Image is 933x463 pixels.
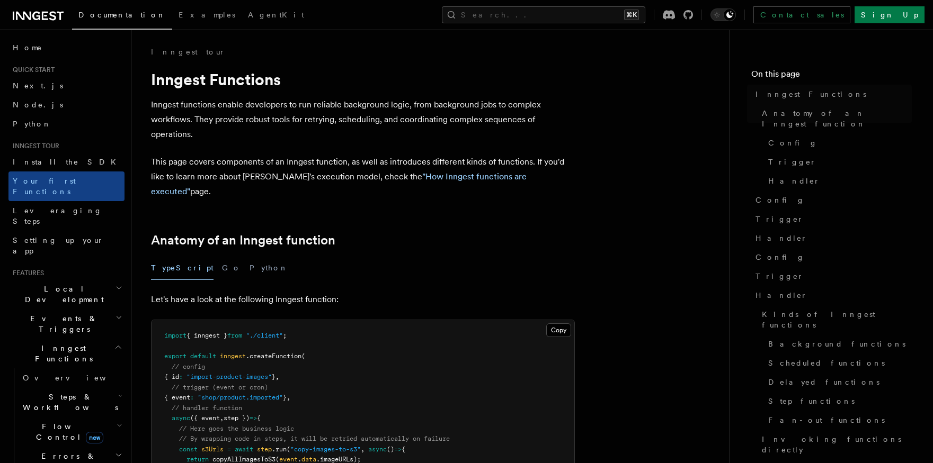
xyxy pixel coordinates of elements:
[753,6,850,23] a: Contact sales
[151,292,575,307] p: Let's have a look at the following Inngest function:
[758,305,912,334] a: Kinds of Inngest functions
[751,286,912,305] a: Handler
[19,368,125,387] a: Overview
[8,269,44,277] span: Features
[19,417,125,447] button: Flow Controlnew
[301,456,316,463] span: data
[179,11,235,19] span: Examples
[8,343,114,364] span: Inngest Functions
[768,176,820,186] span: Handler
[190,352,216,360] span: default
[276,456,279,463] span: (
[172,3,242,29] a: Examples
[8,95,125,114] a: Node.js
[8,142,59,150] span: Inngest tour
[764,373,912,392] a: Delayed functions
[8,152,125,171] a: Install the SDK
[72,3,172,30] a: Documentation
[172,414,190,422] span: async
[762,108,912,129] span: Anatomy of an Inngest function
[257,446,272,453] span: step
[855,6,925,23] a: Sign Up
[179,446,198,453] span: const
[227,446,231,453] span: =
[756,214,804,224] span: Trigger
[279,456,298,463] span: event
[756,252,805,262] span: Config
[394,446,402,453] span: =>
[287,394,290,401] span: ,
[283,332,287,339] span: ;
[756,290,807,301] span: Handler
[224,414,250,422] span: step })
[768,339,905,349] span: Background functions
[283,394,287,401] span: }
[272,373,276,380] span: }
[13,120,51,128] span: Python
[212,456,276,463] span: copyAllImagesToS3
[8,284,115,305] span: Local Development
[756,89,866,99] span: Inngest Functions
[257,414,261,422] span: {
[190,414,220,422] span: ({ event
[151,97,575,142] p: Inngest functions enable developers to run reliable background logic, from background jobs to com...
[13,42,42,53] span: Home
[387,446,394,453] span: ()
[8,279,125,309] button: Local Development
[8,313,115,334] span: Events & Triggers
[151,47,225,57] a: Inngest tour
[13,81,63,90] span: Next.js
[164,352,186,360] span: export
[272,446,287,453] span: .run
[151,155,575,199] p: This page covers components of an Inngest function, as well as introduces different kinds of func...
[8,66,55,74] span: Quick start
[179,435,450,442] span: // By wrapping code in steps, it will be retried automatically on failure
[768,396,855,406] span: Step functions
[756,271,804,282] span: Trigger
[179,425,294,432] span: // Here goes the business logic
[19,387,125,417] button: Steps & Workflows
[710,8,736,21] button: Toggle dark mode
[301,352,305,360] span: (
[78,11,166,19] span: Documentation
[172,384,268,391] span: // trigger (event or cron)
[250,256,288,280] button: Python
[756,195,805,205] span: Config
[762,309,912,330] span: Kinds of Inngest functions
[13,101,63,109] span: Node.js
[246,332,283,339] span: "./client"
[764,353,912,373] a: Scheduled functions
[768,377,879,387] span: Delayed functions
[164,394,190,401] span: { event
[179,373,183,380] span: :
[242,3,310,29] a: AgentKit
[768,358,885,368] span: Scheduled functions
[8,339,125,368] button: Inngest Functions
[220,414,224,422] span: ,
[751,229,912,248] a: Handler
[751,210,912,229] a: Trigger
[13,177,76,196] span: Your first Functions
[751,85,912,104] a: Inngest Functions
[151,70,575,89] h1: Inngest Functions
[287,446,290,453] span: (
[768,138,818,148] span: Config
[764,334,912,353] a: Background functions
[762,434,912,455] span: Invoking functions directly
[8,76,125,95] a: Next.js
[8,201,125,231] a: Leveraging Steps
[248,11,304,19] span: AgentKit
[442,6,645,23] button: Search...⌘K
[751,248,912,267] a: Config
[172,404,242,412] span: // handler function
[276,373,279,380] span: ,
[227,332,242,339] span: from
[172,363,205,370] span: // config
[186,373,272,380] span: "import-product-images"
[220,352,246,360] span: inngest
[13,206,102,225] span: Leveraging Steps
[235,446,253,453] span: await
[751,190,912,210] a: Config
[186,332,227,339] span: { inngest }
[764,411,912,430] a: Fan-out functions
